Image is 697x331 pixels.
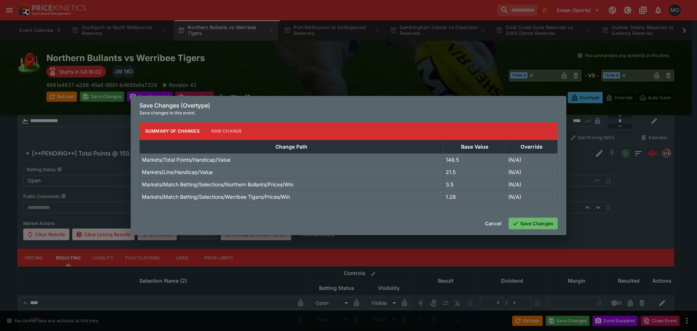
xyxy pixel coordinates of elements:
p: Markets/Match Betting/Selections/Werribee Tigers/Prices/Win [142,193,290,201]
button: Raw Change [205,122,248,140]
p: Markets/Total Points/Handicap/Value [142,156,231,164]
th: Override [506,140,557,153]
p: Markets/Match Betting/Selections/Northern Bullants/Prices/Win [142,181,293,188]
th: Change Path [140,140,444,153]
button: Cancel [481,218,506,229]
td: 149.5 [444,153,506,166]
p: Save changes to this event. [139,109,558,117]
td: (N/A) [506,166,557,178]
td: (N/A) [506,178,557,190]
th: Base Value [444,140,506,153]
td: (N/A) [506,190,557,203]
td: 3.5 [444,178,506,190]
button: Summary of Changes [139,122,205,140]
button: Save Changes [509,218,558,229]
h6: Save Changes (Overtype) [139,102,558,109]
p: Markets/Line/Handicap/Value [142,168,213,176]
td: 21.5 [444,166,506,178]
td: (N/A) [506,153,557,166]
td: 1.28 [444,190,506,203]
